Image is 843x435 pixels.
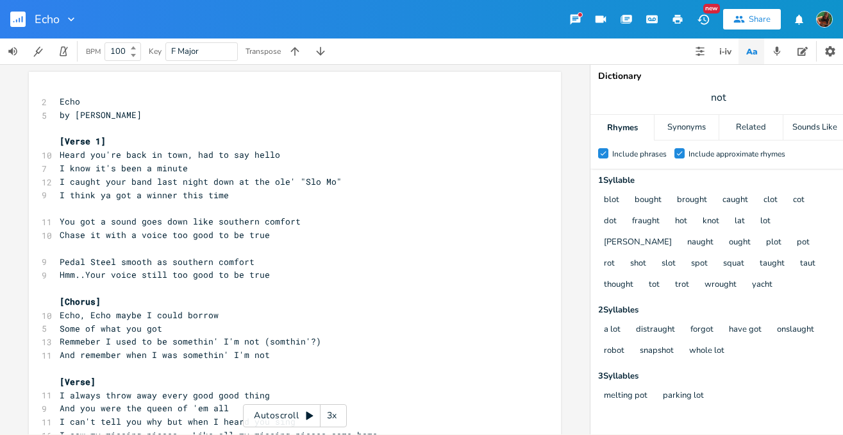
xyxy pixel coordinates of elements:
button: onslaught [777,325,814,336]
span: Echo [60,96,80,107]
span: I always throw away every good good thing [60,389,270,401]
span: I can't tell you why but when I heard you sing [60,416,296,427]
button: a lot [604,325,621,336]
button: trot [675,280,689,291]
button: New [690,8,716,31]
button: squat [723,259,744,269]
span: [Verse 1] [60,135,106,147]
button: [PERSON_NAME] [604,237,672,248]
span: And you were the queen of 'em all [60,402,229,414]
button: taught [760,259,785,269]
div: 1 Syllable [598,176,839,185]
button: spot [691,259,708,269]
button: clot [764,195,778,206]
button: tot [649,280,660,291]
button: rot [604,259,615,269]
button: cot [793,195,805,206]
div: New [703,4,720,13]
div: Key [149,47,162,55]
button: hot [675,216,687,227]
div: Related [719,115,783,141]
button: Share [723,9,781,30]
button: have got [729,325,762,336]
span: [Verse] [60,376,96,388]
span: Hmm..Your voice still too good to be true [60,269,270,280]
button: melting pot [604,391,647,402]
button: thought [604,280,633,291]
button: snapshot [640,346,674,357]
button: caught [722,195,748,206]
button: shot [630,259,646,269]
div: Include approximate rhymes [689,150,785,158]
div: 3 Syllable s [598,372,839,380]
span: by [PERSON_NAME] [60,109,142,121]
button: ought [729,237,751,248]
span: not [711,90,726,105]
span: Remmeber I used to be somethin' I'm not (somthin'?) [60,336,321,347]
button: lot [760,216,771,227]
button: whole lot [689,346,724,357]
button: blot [604,195,619,206]
span: I caught your band last night down at the ole' "Slo Mo" [60,176,342,187]
img: Susan Rowe [816,11,833,28]
button: taut [800,259,815,269]
button: pot [797,237,810,248]
button: distraught [636,325,675,336]
button: dot [604,216,617,227]
span: [Chorus] [60,296,101,307]
span: Some of what you got [60,323,162,334]
div: 3x [321,404,344,427]
span: Heard you're back in town, had to say hello [60,149,280,160]
div: BPM [86,48,101,55]
div: Include phrases [612,150,667,158]
div: Transpose [246,47,281,55]
span: Echo [35,13,60,25]
span: You got a sound goes down like southern comfort [60,216,301,227]
span: F Major [171,46,199,57]
button: parking lot [663,391,704,402]
button: brought [677,195,707,206]
div: Rhymes [590,115,654,141]
button: fraught [632,216,660,227]
div: Dictionary [598,72,839,81]
button: knot [703,216,719,227]
button: plot [766,237,781,248]
button: yacht [752,280,772,291]
button: bought [635,195,662,206]
button: wrought [705,280,737,291]
div: Autoscroll [243,404,347,427]
div: 2 Syllable s [598,306,839,314]
span: I know it's been a minute [60,162,188,174]
span: Pedal Steel smooth as southern comfort [60,256,255,268]
div: Share [749,13,771,25]
button: slot [662,259,676,269]
button: robot [604,346,624,357]
span: And remember when I was somethin' I'm not [60,349,270,361]
span: Echo, Echo maybe I could borrow [60,309,219,321]
button: lat [735,216,745,227]
span: I think ya got a winner this time [60,189,229,201]
div: Synonyms [655,115,718,141]
button: forgot [690,325,714,336]
button: naught [687,237,714,248]
span: Chase it with a voice too good to be true [60,229,270,241]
